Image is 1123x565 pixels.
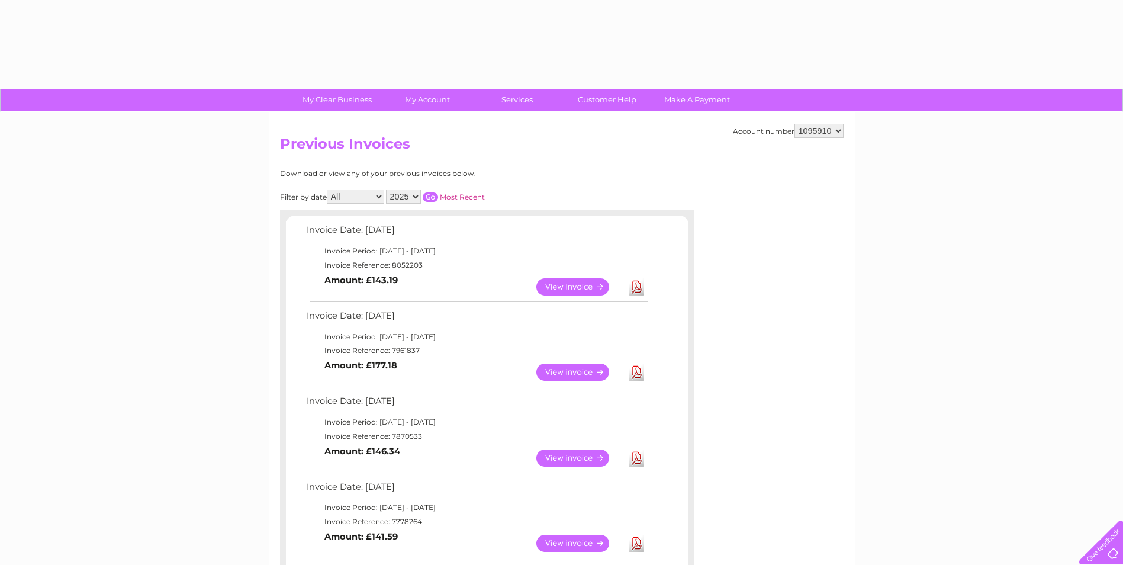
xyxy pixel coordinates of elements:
a: Customer Help [558,89,656,111]
a: Download [629,450,644,467]
td: Invoice Period: [DATE] - [DATE] [304,244,650,258]
td: Invoice Reference: 7961837 [304,344,650,358]
td: Invoice Date: [DATE] [304,222,650,244]
div: Download or view any of your previous invoices below. [280,169,591,178]
td: Invoice Reference: 8052203 [304,258,650,272]
h2: Previous Invoices [280,136,844,158]
b: Amount: £177.18 [324,360,397,371]
a: View [536,278,623,296]
td: Invoice Date: [DATE] [304,308,650,330]
a: Make A Payment [648,89,746,111]
a: Services [468,89,566,111]
a: View [536,535,623,552]
b: Amount: £143.19 [324,275,398,285]
a: Download [629,535,644,552]
b: Amount: £141.59 [324,531,398,542]
a: Download [629,364,644,381]
a: View [536,364,623,381]
b: Amount: £146.34 [324,446,400,457]
div: Account number [733,124,844,138]
td: Invoice Period: [DATE] - [DATE] [304,415,650,429]
a: My Account [378,89,476,111]
a: Most Recent [440,192,485,201]
td: Invoice Reference: 7870533 [304,429,650,444]
td: Invoice Reference: 7778264 [304,515,650,529]
a: My Clear Business [288,89,386,111]
td: Invoice Date: [DATE] [304,479,650,501]
a: Download [629,278,644,296]
a: View [536,450,623,467]
td: Invoice Date: [DATE] [304,393,650,415]
td: Invoice Period: [DATE] - [DATE] [304,330,650,344]
td: Invoice Period: [DATE] - [DATE] [304,500,650,515]
div: Filter by date [280,190,591,204]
